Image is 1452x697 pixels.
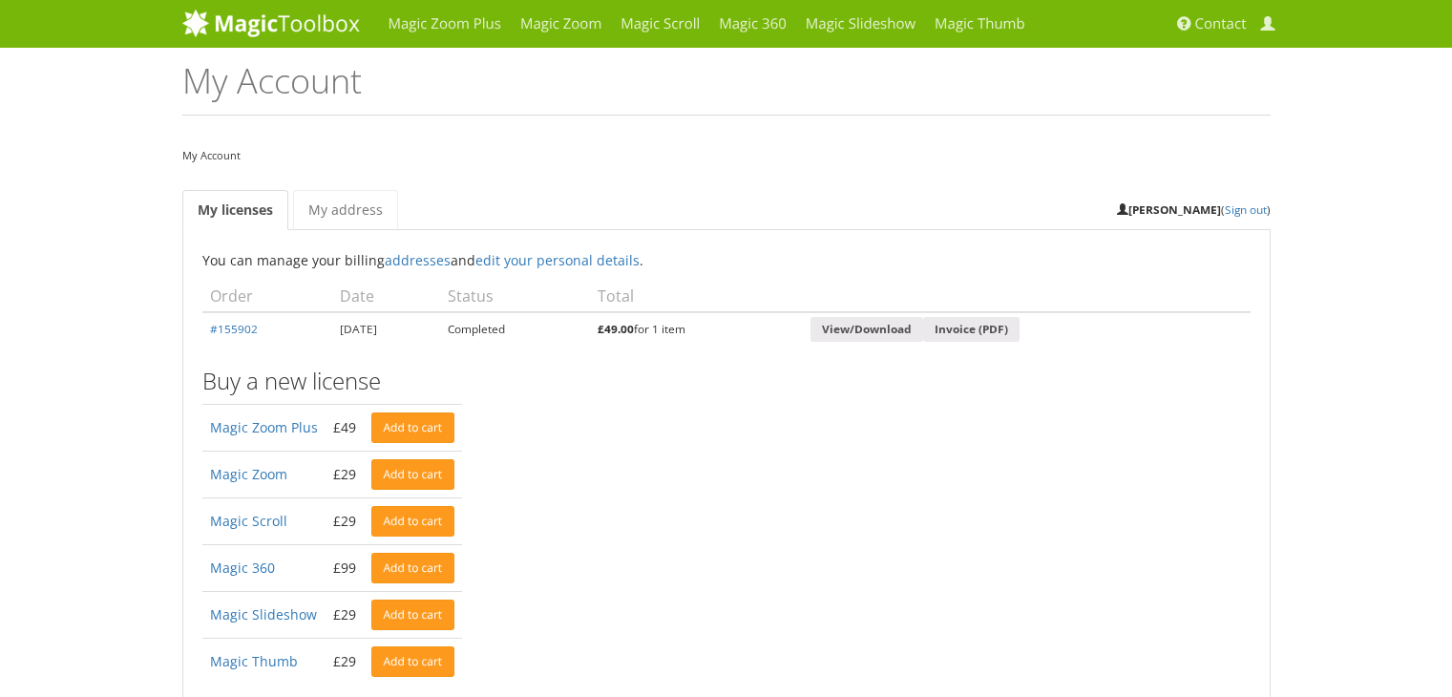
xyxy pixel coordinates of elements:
span: Status [448,285,494,306]
a: addresses [385,251,451,269]
td: £29 [326,497,364,544]
a: Invoice (PDF) [923,317,1020,343]
time: [DATE] [340,321,377,336]
strong: [PERSON_NAME] [1117,201,1221,217]
a: Add to cart [371,600,455,630]
td: £99 [326,544,364,591]
a: Add to cart [371,412,455,443]
span: Contact [1195,14,1247,33]
span: £ [598,321,604,336]
a: Add to cart [371,646,455,677]
a: Magic Zoom [210,465,287,483]
a: My address [293,190,398,230]
h3: Buy a new license [202,369,1251,393]
a: Magic Thumb [210,652,298,670]
td: £29 [326,451,364,497]
bdi: 49.00 [598,321,634,336]
nav: My Account [182,144,1271,166]
td: £29 [326,638,364,685]
a: Add to cart [371,506,455,537]
img: MagicToolbox.com - Image tools for your website [182,9,360,37]
a: Add to cart [371,553,455,583]
a: Magic Zoom Plus [210,418,318,436]
td: for 1 item [590,312,803,347]
a: Magic Slideshow [210,605,317,623]
a: Magic Scroll [210,512,287,530]
span: Order [210,285,253,306]
td: £49 [326,404,364,451]
td: Completed [440,312,590,347]
span: Total [598,285,634,306]
a: View/Download [810,317,923,343]
a: #155902 [210,321,258,336]
td: £29 [326,591,364,638]
a: Magic 360 [210,559,275,577]
span: Date [340,285,374,306]
a: Sign out [1225,201,1267,217]
a: Add to cart [371,459,455,490]
a: My licenses [182,190,288,230]
a: edit your personal details [475,251,640,269]
small: ( ) [1117,201,1271,217]
p: You can manage your billing and . [202,249,1251,271]
h1: My Account [182,62,1271,116]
